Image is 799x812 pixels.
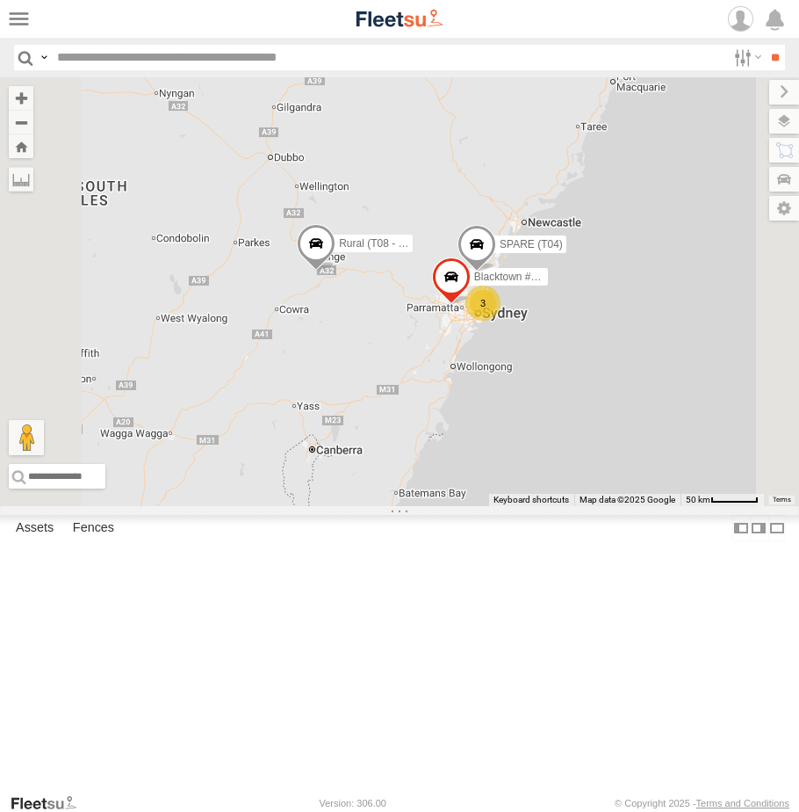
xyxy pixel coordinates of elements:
[320,798,386,808] div: Version: 306.00
[7,516,62,540] label: Assets
[465,286,500,321] div: 3
[474,271,661,283] span: Blacktown #2 (T05 - [PERSON_NAME])
[727,45,765,70] label: Search Filter Options
[615,798,789,808] div: © Copyright 2025 -
[773,497,791,504] a: Terms (opens in new tab)
[750,515,767,540] label: Dock Summary Table to the Right
[354,7,445,31] img: fleetsu-logo-horizontal.svg
[768,515,786,540] label: Hide Summary Table
[64,516,123,540] label: Fences
[579,495,675,504] span: Map data ©2025 Google
[732,515,750,540] label: Dock Summary Table to the Left
[9,420,44,455] button: Drag Pegman onto the map to open Street View
[9,110,33,134] button: Zoom out
[500,238,563,250] span: SPARE (T04)
[9,134,33,158] button: Zoom Home
[686,495,710,504] span: 50 km
[493,494,569,506] button: Keyboard shortcuts
[9,86,33,110] button: Zoom in
[696,798,789,808] a: Terms and Conditions
[9,167,33,192] label: Measure
[769,196,799,221] label: Map Settings
[37,45,51,70] label: Search Query
[339,237,488,250] span: Rural (T08 - [PERSON_NAME])
[680,494,764,506] button: Map Scale: 50 km per 51 pixels
[10,794,90,812] a: Visit our Website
